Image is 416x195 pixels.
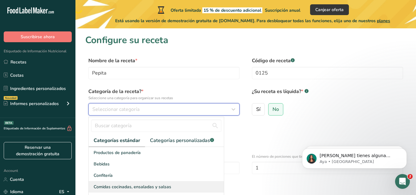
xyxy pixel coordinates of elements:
a: Reservar una demostración gratuita [4,142,72,159]
p: El número de porciones que tiene cada envase de su producto. [252,154,403,159]
span: No [273,106,279,112]
h1: Configure su receta [85,33,406,47]
span: Suscribirse ahora [21,34,55,40]
div: Novedad [4,96,18,100]
span: Seleccionar categoría [92,106,139,113]
span: Productos de panadería [94,149,141,156]
button: Seleccionar categoría [88,103,240,116]
p: Seleccione una categoría para organizar sus recetas [88,95,240,101]
span: Está usando la versión de demostración gratuita de [DOMAIN_NAME]. Para desbloquear todas las func... [115,18,390,24]
label: ¿Su receta es líquida? [252,88,403,101]
div: Oferta limitada [156,6,300,14]
iframe: Intercom notifications mensaje [293,135,416,178]
span: Bebidas [94,161,110,167]
span: Categorías estándar [94,137,140,144]
input: Escriba eu código de la receta aquí [252,67,403,79]
label: Nombre de la receta [88,57,240,64]
span: Sí [256,106,261,112]
label: Categoría de la receta? [88,88,240,101]
label: Código de receta [252,57,403,64]
span: planes [377,18,390,24]
span: Suscripción anual [265,7,300,13]
span: Categorías personalizadas [150,137,214,144]
button: Canjear oferta [310,4,349,15]
span: Confitería [94,172,113,179]
button: Suscribirse ahora [4,31,72,42]
span: 2 [408,174,413,179]
span: 15 % de descuento adicional [202,7,262,13]
iframe: Intercom live chat [395,174,410,189]
input: Buscar categoría [91,120,221,132]
div: BETA [4,121,14,125]
div: Informes personalizados [4,100,59,107]
input: Escriba el nombre de su receta aquí [88,67,240,79]
span: Canjear oferta [315,6,344,13]
span: Comidas cocinadas, ensaladas y salsas [94,184,171,190]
